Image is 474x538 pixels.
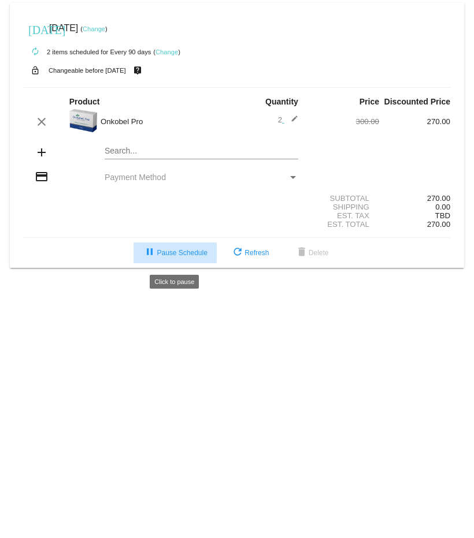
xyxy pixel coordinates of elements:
[221,242,278,263] button: Refresh
[28,45,42,59] mat-icon: autorenew
[24,48,151,55] small: 2 items scheduled for Every 90 days
[69,109,98,132] img: OnkobelBox_R.png
[35,170,49,184] mat-icon: credit_card
[308,203,379,211] div: Shipping
[83,25,105,32] a: Change
[231,249,269,257] span: Refresh
[95,117,237,126] div: Onkobel Pro
[265,97,298,106] strong: Quantity
[28,63,42,78] mat-icon: lock_open
[284,115,298,129] mat-icon: edit
[278,115,298,124] span: 2
[153,48,180,55] small: ( )
[379,117,450,126] div: 270.00
[295,249,329,257] span: Delete
[131,63,145,78] mat-icon: live_help
[435,203,450,211] span: 0.00
[286,242,338,263] button: Delete
[143,246,157,260] mat-icon: pause
[308,117,379,126] div: 300.00
[105,147,298,156] input: Search...
[308,194,379,203] div: Subtotal
[231,246,245,260] mat-icon: refresh
[80,25,108,32] small: ( )
[143,249,207,257] span: Pause Schedule
[360,97,379,106] strong: Price
[134,242,216,263] button: Pause Schedule
[105,173,166,182] span: Payment Method
[379,194,450,203] div: 270.00
[308,211,379,220] div: Est. Tax
[35,115,49,129] mat-icon: clear
[105,173,298,182] mat-select: Payment Method
[384,97,450,106] strong: Discounted Price
[35,145,49,159] mat-icon: add
[155,48,178,55] a: Change
[308,220,379,229] div: Est. Total
[435,211,450,220] span: TBD
[69,97,100,106] strong: Product
[295,246,309,260] mat-icon: delete
[427,220,450,229] span: 270.00
[49,67,126,74] small: Changeable before [DATE]
[28,22,42,36] mat-icon: [DATE]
